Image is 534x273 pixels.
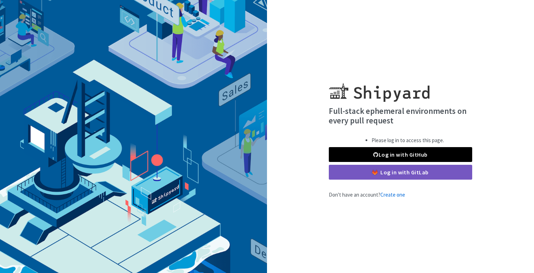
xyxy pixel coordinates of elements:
[329,74,429,102] img: Shipyard logo
[329,191,405,198] span: Don't have an account?
[329,147,472,162] a: Log in with GitHub
[329,165,472,180] a: Log in with GitLab
[380,191,405,198] a: Create one
[329,106,472,126] h4: Full-stack ephemeral environments on every pull request
[372,136,444,145] li: Please log in to access this page.
[372,170,378,175] img: gitlab-color.svg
